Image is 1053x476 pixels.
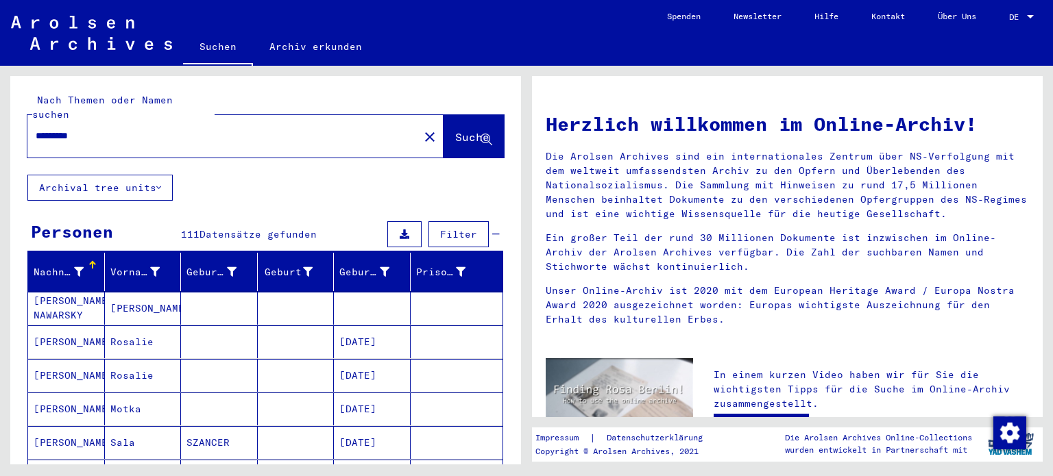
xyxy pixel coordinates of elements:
[199,228,317,240] span: Datensätze gefunden
[27,175,173,201] button: Archival tree units
[993,416,1026,449] img: Zustimmung ändern
[334,359,411,392] mat-cell: [DATE]
[714,368,1029,411] p: In einem kurzen Video haben wir für Sie die wichtigsten Tipps für die Suche im Online-Archiv zusa...
[546,284,1029,327] p: Unser Online-Archiv ist 2020 mit dem European Heritage Award / Europa Nostra Award 2020 ausgezeic...
[444,115,504,158] button: Suche
[535,431,719,445] div: |
[339,265,389,279] div: Geburtsdatum
[186,261,257,283] div: Geburtsname
[28,292,105,325] mat-cell: [PERSON_NAME] NAWARSKY
[416,261,487,283] div: Prisoner #
[105,426,182,459] mat-cell: Sala
[1009,12,1024,22] span: DE
[28,392,105,425] mat-cell: [PERSON_NAME]
[105,325,182,358] mat-cell: Rosalie
[546,149,1029,221] p: Die Arolsen Archives sind ein internationales Zentrum über NS-Verfolgung mit dem weltweit umfasse...
[258,253,335,291] mat-header-cell: Geburt‏
[253,30,378,63] a: Archiv erkunden
[110,261,181,283] div: Vorname
[28,426,105,459] mat-cell: [PERSON_NAME]
[181,426,258,459] mat-cell: SZANCER
[183,30,253,66] a: Suchen
[546,358,693,438] img: video.jpg
[11,16,172,50] img: Arolsen_neg.svg
[334,325,411,358] mat-cell: [DATE]
[34,265,84,279] div: Nachname
[535,445,719,458] p: Copyright © Arolsen Archives, 2021
[428,221,489,247] button: Filter
[181,228,199,240] span: 111
[546,110,1029,138] h1: Herzlich willkommen im Online-Archiv!
[535,431,590,445] a: Impressum
[455,130,489,144] span: Suche
[334,426,411,459] mat-cell: [DATE]
[416,265,466,279] div: Prisoner #
[411,253,503,291] mat-header-cell: Prisoner #
[263,261,334,283] div: Geburt‏
[105,359,182,392] mat-cell: Rosalie
[31,219,113,244] div: Personen
[181,253,258,291] mat-header-cell: Geburtsname
[28,359,105,392] mat-cell: [PERSON_NAME]
[416,123,444,150] button: Clear
[546,231,1029,274] p: Ein großer Teil der rund 30 Millionen Dokumente ist inzwischen im Online-Archiv der Arolsen Archi...
[339,261,410,283] div: Geburtsdatum
[334,253,411,291] mat-header-cell: Geburtsdatum
[422,129,438,145] mat-icon: close
[993,416,1026,449] div: Zustimmung ändern
[32,94,173,121] mat-label: Nach Themen oder Namen suchen
[186,265,237,279] div: Geburtsname
[263,265,313,279] div: Geburt‏
[105,292,182,325] mat-cell: [PERSON_NAME]
[714,414,809,441] a: Video ansehen
[110,265,160,279] div: Vorname
[985,427,1037,461] img: yv_logo.png
[34,261,104,283] div: Nachname
[105,253,182,291] mat-header-cell: Vorname
[28,253,105,291] mat-header-cell: Nachname
[440,228,477,240] span: Filter
[785,444,972,456] p: wurden entwickelt in Partnerschaft mit
[785,431,972,444] p: Die Arolsen Archives Online-Collections
[28,325,105,358] mat-cell: [PERSON_NAME]
[105,392,182,425] mat-cell: Motka
[596,431,719,445] a: Datenschutzerklärung
[334,392,411,425] mat-cell: [DATE]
